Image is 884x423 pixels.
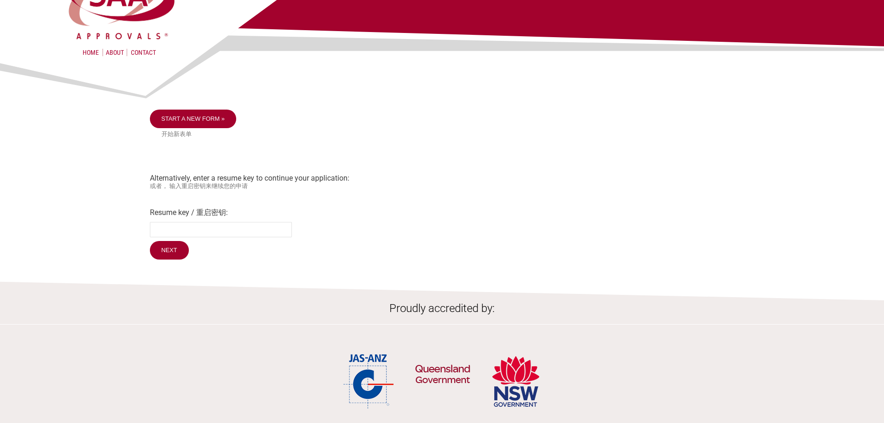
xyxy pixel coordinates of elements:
[131,49,156,56] a: Contact
[150,182,735,190] small: 或者， 输入重启密钥来继续您的申请
[150,208,735,218] label: Resume key / 重启密钥:
[343,352,394,410] img: JAS-ANZ
[150,110,735,262] div: Alternatively, enter a resume key to continue your application:
[150,110,237,128] a: Start a new form »
[150,241,189,260] input: Next
[83,49,99,56] a: Home
[103,49,127,56] a: About
[415,341,471,410] img: QLD Government
[161,130,735,138] small: 开始新表单
[491,352,541,410] img: NSW Government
